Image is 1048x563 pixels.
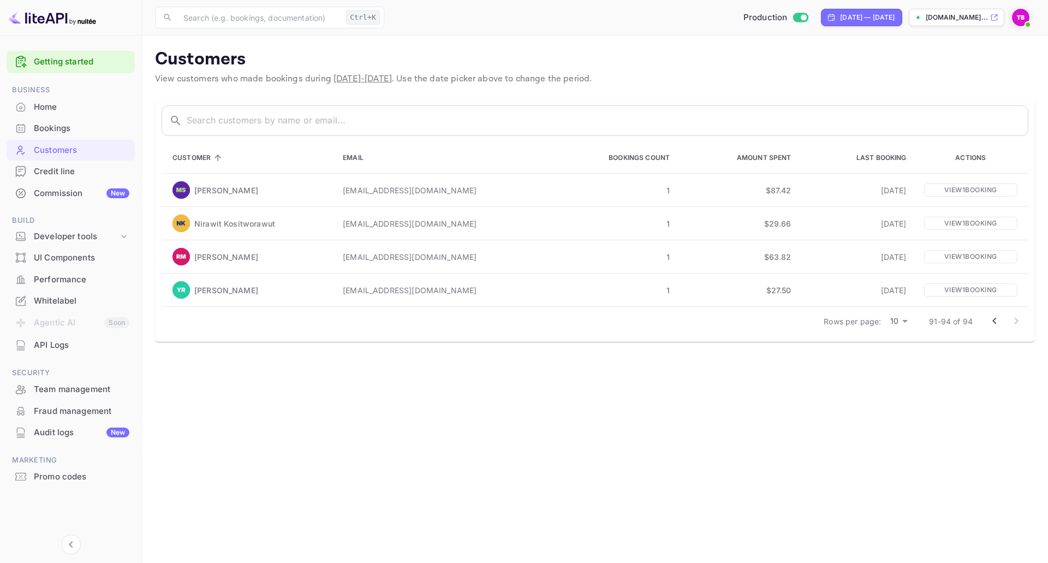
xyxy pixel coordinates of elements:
[7,140,135,160] a: Customers
[723,151,791,164] span: Amount Spent
[808,251,906,263] p: [DATE]
[155,49,1035,70] p: Customers
[594,151,670,164] span: Bookings Count
[7,247,135,269] div: UI Components
[334,73,392,85] span: [DATE] - [DATE]
[926,13,988,22] p: [DOMAIN_NAME]...
[7,422,135,443] div: Audit logsNew
[194,218,275,229] p: Nirawit Kositworawut
[743,11,788,24] span: Production
[7,269,135,289] a: Performance
[808,285,906,296] p: [DATE]
[924,217,1018,230] p: View 1 booking
[343,151,378,164] span: Email
[34,230,118,243] div: Developer tools
[106,428,129,437] div: New
[343,185,539,196] p: [EMAIL_ADDRESS][DOMAIN_NAME]
[343,285,539,296] p: [EMAIL_ADDRESS][DOMAIN_NAME]
[7,183,135,204] div: CommissionNew
[7,118,135,138] a: Bookings
[34,383,129,396] div: Team management
[7,422,135,442] a: Audit logsNew
[34,165,129,178] div: Credit line
[187,105,1028,136] input: Search customers by name or email...
[556,185,670,196] p: 1
[840,13,895,22] div: [DATE] — [DATE]
[7,454,135,466] span: Marketing
[172,151,225,164] span: Customer
[687,218,791,229] p: $29.66
[7,379,135,399] a: Team management
[687,285,791,296] p: $27.50
[915,143,1029,174] th: Actions
[194,285,258,296] p: [PERSON_NAME]
[687,185,791,196] p: $87.42
[929,316,973,327] p: 91-94 of 94
[7,335,135,355] a: API Logs
[34,405,129,418] div: Fraud management
[7,118,135,139] div: Bookings
[106,188,129,198] div: New
[194,251,258,263] p: [PERSON_NAME]
[34,339,129,352] div: API Logs
[885,313,912,329] div: 10
[7,161,135,181] a: Credit line
[924,283,1018,297] p: View 1 booking
[7,291,135,312] div: Whitelabel
[924,183,1018,197] p: View 1 booking
[1012,9,1029,26] img: Traveloka B2C
[7,269,135,291] div: Performance
[7,227,135,246] div: Developer tools
[172,281,190,299] img: Yuli Riskawati
[7,466,135,487] a: Promo codes
[343,218,539,229] p: [EMAIL_ADDRESS][DOMAIN_NAME]
[194,185,258,196] p: [PERSON_NAME]
[7,84,135,96] span: Business
[984,310,1005,332] button: Go to previous page
[808,185,906,196] p: [DATE]
[34,144,129,157] div: Customers
[7,140,135,161] div: Customers
[687,251,791,263] p: $63.82
[7,367,135,379] span: Security
[7,379,135,400] div: Team management
[343,251,539,263] p: [EMAIL_ADDRESS][DOMAIN_NAME]
[924,250,1018,263] p: View 1 booking
[808,218,906,229] p: [DATE]
[34,56,129,68] a: Getting started
[739,11,813,24] div: Switch to Sandbox mode
[172,248,190,265] img: Redha Muhajir
[34,187,129,200] div: Commission
[34,295,129,307] div: Whitelabel
[7,161,135,182] div: Credit line
[172,181,190,199] img: Marvin Suelz
[7,401,135,422] div: Fraud management
[34,122,129,135] div: Bookings
[155,73,592,85] span: View customers who made bookings during . Use the date picker above to change the period.
[34,471,129,483] div: Promo codes
[34,426,129,439] div: Audit logs
[172,215,190,232] img: Nirawit Kositworawut
[556,285,670,296] p: 1
[61,535,81,554] button: Collapse navigation
[556,251,670,263] p: 1
[7,401,135,421] a: Fraud management
[7,335,135,356] div: API Logs
[177,7,342,28] input: Search (e.g. bookings, documentation)
[7,183,135,203] a: CommissionNew
[7,466,135,488] div: Promo codes
[7,247,135,268] a: UI Components
[7,215,135,227] span: Build
[556,218,670,229] p: 1
[7,291,135,311] a: Whitelabel
[346,10,380,25] div: Ctrl+K
[34,274,129,286] div: Performance
[7,97,135,118] div: Home
[842,151,907,164] span: Last Booking
[7,97,135,117] a: Home
[9,9,96,26] img: LiteAPI logo
[7,51,135,73] div: Getting started
[34,101,129,114] div: Home
[34,252,129,264] div: UI Components
[824,316,881,327] p: Rows per page:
